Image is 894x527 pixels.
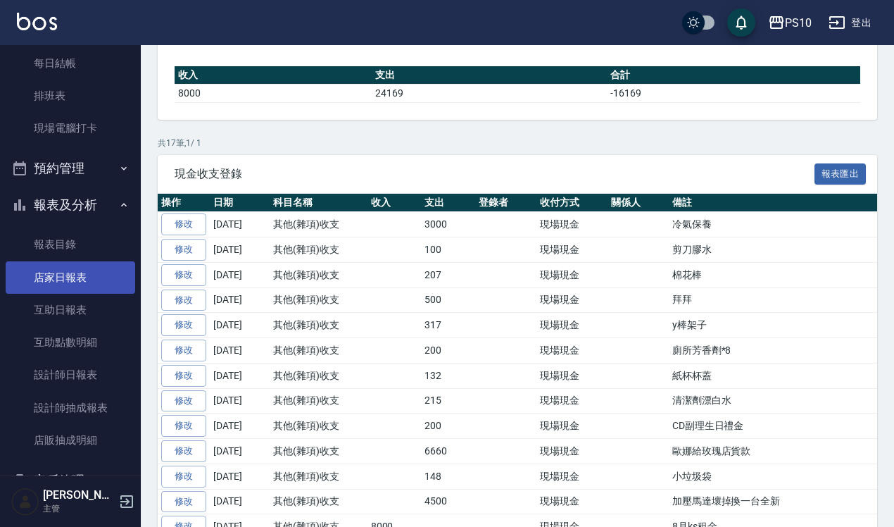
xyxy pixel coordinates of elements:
a: 修改 [161,340,206,361]
td: 其他(雜項)收支 [270,464,367,489]
td: 現場現金 [536,439,607,464]
td: 其他(雜項)收支 [270,414,367,439]
td: 200 [421,414,475,439]
td: [DATE] [210,237,270,263]
td: 8000 [175,84,372,102]
td: 現場現金 [536,313,607,338]
td: 現場現金 [536,388,607,414]
td: 500 [421,287,475,313]
th: 日期 [210,194,270,212]
td: 現場現金 [536,338,607,364]
td: 現場現金 [536,489,607,514]
a: 設計師抽成報表 [6,392,135,424]
button: 客戶管理 [6,462,135,499]
td: 207 [421,262,475,287]
td: 215 [421,388,475,414]
p: 主管 [43,502,115,515]
a: 修改 [161,213,206,235]
td: 132 [421,363,475,388]
th: 支出 [421,194,475,212]
td: [DATE] [210,439,270,464]
span: 現金收支登錄 [175,167,814,181]
p: 共 17 筆, 1 / 1 [158,137,877,149]
th: 操作 [158,194,210,212]
a: 修改 [161,239,206,261]
a: 排班表 [6,80,135,112]
td: 其他(雜項)收支 [270,439,367,464]
a: 報表匯出 [814,166,867,180]
th: 登錄者 [475,194,536,212]
a: 互助日報表 [6,294,135,326]
td: [DATE] [210,363,270,388]
td: [DATE] [210,287,270,313]
a: 報表目錄 [6,228,135,261]
h5: [PERSON_NAME] [43,488,115,502]
a: 修改 [161,390,206,412]
td: 其他(雜項)收支 [270,388,367,414]
button: 登出 [823,10,877,36]
td: [DATE] [210,338,270,364]
th: 關係人 [607,194,669,212]
button: 報表及分析 [6,187,135,223]
a: 修改 [161,290,206,311]
td: [DATE] [210,212,270,237]
a: 每日結帳 [6,47,135,80]
a: 修改 [161,491,206,513]
td: [DATE] [210,414,270,439]
td: 其他(雜項)收支 [270,262,367,287]
img: Logo [17,13,57,30]
td: 24169 [372,84,607,102]
td: 現場現金 [536,363,607,388]
div: PS10 [785,14,812,32]
th: 科目名稱 [270,194,367,212]
th: 合計 [607,66,860,85]
td: 6660 [421,439,475,464]
a: 修改 [161,314,206,336]
td: 其他(雜項)收支 [270,338,367,364]
td: 其他(雜項)收支 [270,237,367,263]
td: 4500 [421,489,475,514]
td: 其他(雜項)收支 [270,489,367,514]
a: 修改 [161,466,206,488]
th: 支出 [372,66,607,85]
td: 3000 [421,212,475,237]
td: 其他(雜項)收支 [270,313,367,338]
a: 修改 [161,415,206,437]
td: 現場現金 [536,262,607,287]
td: -16169 [607,84,860,102]
a: 店販抽成明細 [6,424,135,457]
button: PS10 [762,8,817,37]
td: [DATE] [210,464,270,489]
td: 200 [421,338,475,364]
a: 修改 [161,440,206,462]
td: 其他(雜項)收支 [270,287,367,313]
td: 現場現金 [536,464,607,489]
td: 現場現金 [536,414,607,439]
a: 店家日報表 [6,261,135,294]
img: Person [11,488,39,516]
button: 報表匯出 [814,163,867,185]
td: 現場現金 [536,212,607,237]
th: 收入 [367,194,422,212]
td: [DATE] [210,489,270,514]
td: [DATE] [210,313,270,338]
th: 收付方式 [536,194,607,212]
td: [DATE] [210,388,270,414]
td: [DATE] [210,262,270,287]
a: 修改 [161,365,206,387]
td: 148 [421,464,475,489]
td: 317 [421,313,475,338]
a: 設計師日報表 [6,359,135,391]
td: 現場現金 [536,237,607,263]
a: 互助點數明細 [6,326,135,359]
td: 100 [421,237,475,263]
a: 現場電腦打卡 [6,112,135,144]
td: 現場現金 [536,287,607,313]
a: 修改 [161,264,206,286]
button: 預約管理 [6,150,135,187]
td: 其他(雜項)收支 [270,212,367,237]
button: save [727,8,755,37]
th: 收入 [175,66,372,85]
td: 其他(雜項)收支 [270,363,367,388]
